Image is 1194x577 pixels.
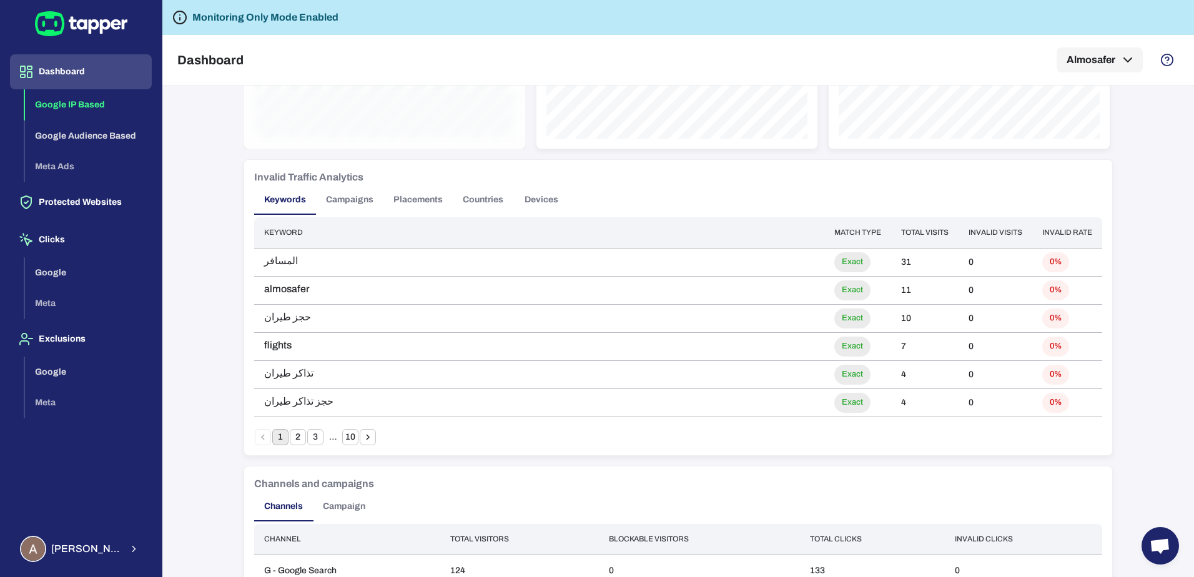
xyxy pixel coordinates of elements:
[10,185,152,220] button: Protected Websites
[264,395,814,408] span: حجز تذاكر طيران
[264,311,814,323] span: حجز طيران
[959,360,1032,388] td: 0
[834,257,871,267] span: Exact
[599,524,800,555] th: Blockable visitors
[383,185,453,215] button: Placements
[360,429,376,445] button: Go to next page
[316,185,383,215] button: Campaigns
[959,332,1032,360] td: 0
[25,357,152,388] button: Google
[10,196,152,207] a: Protected Websites
[10,222,152,257] button: Clicks
[834,341,871,352] span: Exact
[25,89,152,121] button: Google IP Based
[177,52,244,67] h5: Dashboard
[1042,369,1069,380] span: 0%
[325,432,341,443] div: …
[25,121,152,152] button: Google Audience Based
[1042,285,1069,295] span: 0%
[254,185,316,215] button: Keywords
[10,531,152,567] button: Ahmed Sobih[PERSON_NAME] Sobih
[25,99,152,109] a: Google IP Based
[891,248,959,276] td: 31
[254,429,377,445] nav: pagination navigation
[307,429,323,445] button: Go to page 3
[264,283,814,295] span: almosafer
[959,248,1032,276] td: 0
[834,285,871,295] span: Exact
[10,333,152,343] a: Exclusions
[342,429,358,445] button: Go to page 10
[891,388,959,417] td: 4
[254,524,440,555] th: Channel
[264,367,814,380] span: تذاكر طيران
[891,276,959,304] td: 11
[1032,217,1102,248] th: Invalid rate
[10,54,152,89] button: Dashboard
[1042,313,1069,323] span: 0%
[172,10,187,25] svg: Tapper is not blocking any fraudulent activity for this domain
[254,217,824,248] th: Keyword
[10,322,152,357] button: Exclusions
[1057,47,1143,72] button: Almosafer
[891,332,959,360] td: 7
[254,491,313,521] button: Channels
[834,397,871,408] span: Exact
[891,304,959,332] td: 10
[800,524,945,555] th: Total clicks
[264,255,814,267] span: المسافر
[10,234,152,244] a: Clicks
[264,339,814,352] span: flights
[513,185,570,215] button: Devices
[1042,341,1069,352] span: 0%
[272,429,289,445] button: page 1
[254,170,363,185] h6: Invalid Traffic Analytics
[945,524,1102,555] th: Invalid clicks
[192,10,338,25] h6: Monitoring Only Mode Enabled
[254,476,374,491] h6: Channels and campaigns
[51,543,121,555] span: [PERSON_NAME] Sobih
[959,217,1032,248] th: Invalid visits
[290,429,306,445] button: Go to page 2
[834,313,871,323] span: Exact
[834,369,871,380] span: Exact
[313,491,375,521] button: Campaign
[891,217,959,248] th: Total visits
[25,266,152,277] a: Google
[25,257,152,288] button: Google
[25,129,152,140] a: Google Audience Based
[1042,257,1069,267] span: 0%
[959,388,1032,417] td: 0
[824,217,891,248] th: Match type
[959,304,1032,332] td: 0
[891,360,959,388] td: 4
[21,537,45,561] img: Ahmed Sobih
[1042,397,1069,408] span: 0%
[25,365,152,376] a: Google
[440,524,599,555] th: Total visitors
[453,185,513,215] button: Countries
[10,66,152,76] a: Dashboard
[1142,527,1179,565] div: Open chat
[959,276,1032,304] td: 0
